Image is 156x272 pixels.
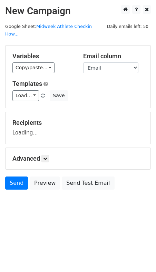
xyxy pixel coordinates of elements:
a: Preview [30,177,60,190]
button: Save [50,90,68,101]
h2: New Campaign [5,5,151,17]
h5: Email column [83,52,144,60]
a: Copy/paste... [12,62,55,73]
a: Load... [12,90,39,101]
span: Daily emails left: 50 [105,23,151,30]
h5: Recipients [12,119,144,127]
h5: Variables [12,52,73,60]
a: Send Test Email [62,177,114,190]
a: Midweek Athlete Checkin How... [5,24,92,37]
div: Loading... [12,119,144,137]
a: Send [5,177,28,190]
a: Daily emails left: 50 [105,24,151,29]
small: Google Sheet: [5,24,92,37]
h5: Advanced [12,155,144,162]
a: Templates [12,80,42,87]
